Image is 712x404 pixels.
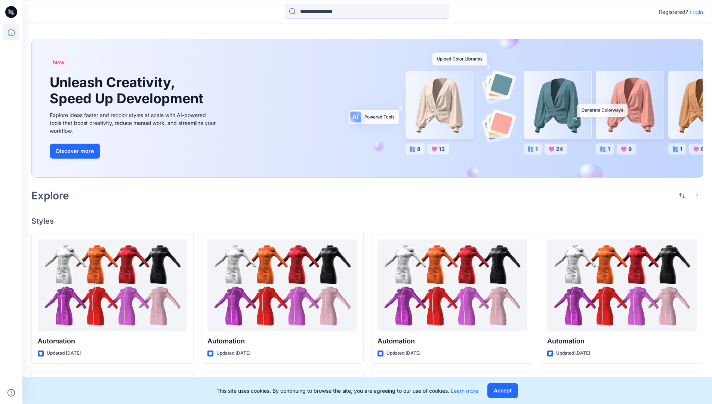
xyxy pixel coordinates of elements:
[50,144,100,159] button: Discover more
[31,190,69,202] h2: Explore
[31,217,703,226] h4: Styles
[547,336,697,346] p: Automation
[690,8,703,16] p: Login
[386,349,420,357] p: Updated [DATE]
[547,239,697,332] a: Automation
[53,58,65,67] span: New
[38,336,187,346] p: Automation
[50,144,218,159] a: Discover more
[216,349,250,357] p: Updated [DATE]
[487,383,518,398] button: Accept
[38,239,187,332] a: Automation
[216,387,478,395] p: This site uses cookies. By continuing to browse the site, you are agreeing to our use of cookies.
[659,7,688,16] p: Registered?
[207,239,357,332] a: Automation
[377,336,527,346] p: Automation
[47,349,81,357] p: Updated [DATE]
[451,388,478,394] a: Learn more
[377,239,527,332] a: Automation
[50,111,218,135] div: Explore ideas faster and recolor styles at scale with AI-powered tools that boost creativity, red...
[50,74,207,107] h1: Unleash Creativity, Speed Up Development
[207,336,357,346] p: Automation
[556,349,590,357] p: Updated [DATE]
